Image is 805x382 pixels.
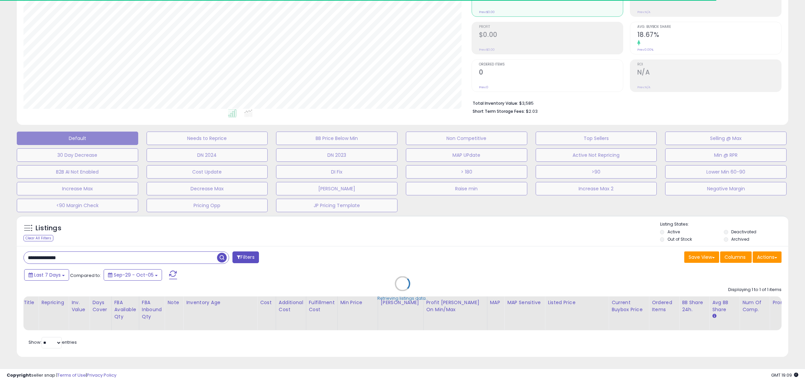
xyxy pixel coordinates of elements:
[276,132,397,145] button: BB Price Below Min
[7,372,31,378] strong: Copyright
[637,63,781,66] span: ROI
[276,199,397,212] button: JP Pricing Template
[473,108,525,114] b: Short Term Storage Fees:
[276,165,397,179] button: DI Fix
[479,63,623,66] span: Ordered Items
[665,148,787,162] button: Min @ RPR
[479,85,488,89] small: Prev: 0
[637,68,781,78] h2: N/A
[147,199,268,212] button: Pricing Opp
[526,108,538,114] span: $2.03
[637,85,650,89] small: Prev: N/A
[276,182,397,195] button: [PERSON_NAME]
[147,132,268,145] button: Needs to Reprice
[17,132,138,145] button: Default
[276,148,397,162] button: DN 2023
[406,165,527,179] button: > 180
[536,182,657,195] button: Increase Max 2
[665,132,787,145] button: Selling @ Max
[406,148,527,162] button: MAP UPdate
[536,132,657,145] button: Top Sellers
[473,100,518,106] b: Total Inventory Value:
[536,148,657,162] button: Active Not Repricing
[406,132,527,145] button: Non Competitive
[87,372,116,378] a: Privacy Policy
[17,148,138,162] button: 30 Day Decrease
[637,10,650,14] small: Prev: N/A
[771,372,798,378] span: 2025-10-13 19:09 GMT
[637,25,781,29] span: Avg. Buybox Share
[665,165,787,179] button: Lower Min 60-90
[473,99,776,107] li: $3,585
[479,68,623,78] h2: 0
[479,10,495,14] small: Prev: $0.00
[17,199,138,212] button: <90 Margin Check
[147,165,268,179] button: Cost Update
[479,25,623,29] span: Profit
[665,182,787,195] button: Negative Margin
[147,182,268,195] button: Decrease Max
[57,372,86,378] a: Terms of Use
[637,31,781,40] h2: 18.67%
[406,182,527,195] button: Raise min
[17,182,138,195] button: Increase Max
[147,148,268,162] button: DN 2024
[7,372,116,379] div: seller snap | |
[377,295,428,301] div: Retrieving listings data..
[637,48,653,52] small: Prev: 0.00%
[536,165,657,179] button: >90
[17,165,138,179] button: B2B AI Not Enabled
[479,48,495,52] small: Prev: $0.00
[479,31,623,40] h2: $0.00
